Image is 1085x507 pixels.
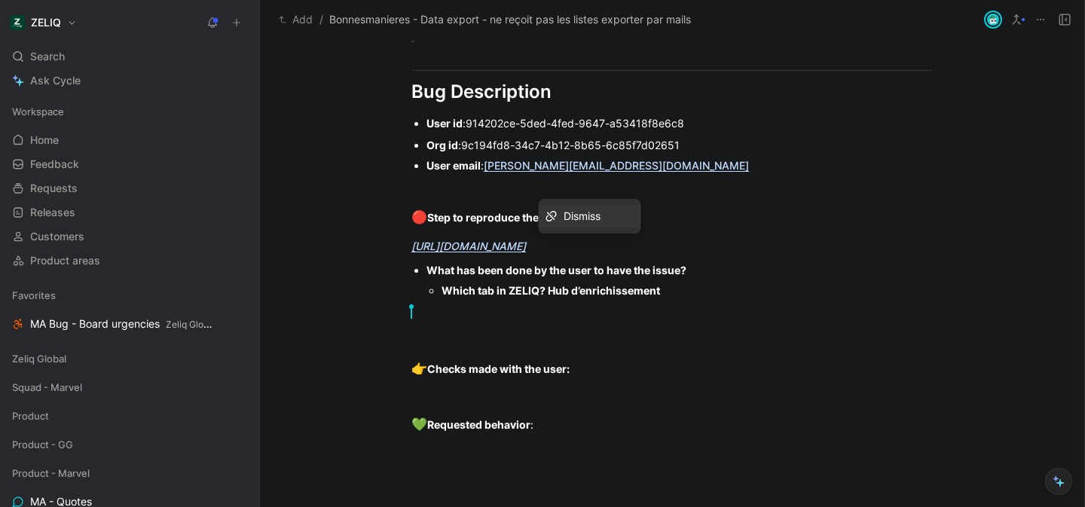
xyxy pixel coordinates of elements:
a: Home [6,129,253,151]
a: Releases [6,201,253,224]
img: ZELIQ [10,15,25,30]
a: Product areas [6,249,253,272]
span: 9c194fd8-34c7-4b12-8b65-6c85f7d02651 [461,139,680,151]
span: Ask Cycle [30,72,81,90]
span: Product [12,408,49,423]
a: Customers [6,225,253,248]
div: Product [6,405,253,427]
span: Bonnesmanieres - Data export - ne reçoit pas les listes exporter par mails [329,11,691,29]
span: Squad - Marvel [12,380,82,395]
span: Zeliq Global [166,319,216,330]
strong: What has been done by the user to have the issue? [426,264,686,276]
span: Feedback [30,157,79,172]
span: Releases [30,205,75,220]
a: Requests [6,177,253,200]
span: 🔴 [411,209,427,224]
div: : [426,157,933,173]
div: Zeliq Global [6,347,253,370]
span: Favorites [12,288,56,303]
a: [PERSON_NAME][EMAIL_ADDRESS][DOMAIN_NAME] [484,159,749,172]
button: ZELIQZELIQ [6,12,81,33]
div: Zeliq Global [6,347,253,374]
img: avatar [986,12,1001,27]
div: : [426,115,933,131]
span: Search [30,47,65,66]
span: Zeliq Global [12,351,66,366]
div: Product - GG [6,433,253,460]
button: Add [275,11,316,29]
div: Product - GG [6,433,253,456]
strong: User email [426,159,481,172]
div: Bug Description [411,78,933,105]
div: : [426,137,933,153]
div: Favorites [6,284,253,307]
span: Product - GG [12,437,73,452]
div: Squad - Marvel [6,376,253,399]
strong: User id [426,117,463,130]
span: 👉 [411,361,427,376]
span: Requests [30,181,78,196]
div: Workspace [6,100,253,123]
strong: Org id [426,139,458,151]
span: Product - Marvel [12,466,90,481]
span: 💚 [411,417,427,432]
strong: Requested behavior [427,418,530,431]
span: / [319,11,323,29]
span: Customers [30,229,84,244]
strong: Step to reproduce the current situation [427,211,628,224]
a: [URL][DOMAIN_NAME] [411,240,526,252]
span: Product areas [30,253,100,268]
div: : [411,415,933,435]
div: Product [6,405,253,432]
span: MA Bug - Board urgencies [30,316,214,332]
a: MA Bug - Board urgenciesZeliq Global [6,313,253,335]
div: Search [6,45,253,68]
a: Ask Cycle [6,69,253,92]
a: Feedback [6,153,253,176]
span: 914202ce-5ded-4fed-9647-a53418f8e6c8 [466,117,684,130]
strong: Which tab in ZELIQ? Hub d’enrichissement [442,284,660,297]
strong: Checks made with the user: [427,362,570,375]
div: Squad - Marvel [6,376,253,403]
h1: ZELIQ [31,16,61,29]
div: Product - Marvel [6,462,253,484]
span: Workspace [12,104,64,119]
div: : [411,208,933,228]
span: Home [30,133,59,148]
